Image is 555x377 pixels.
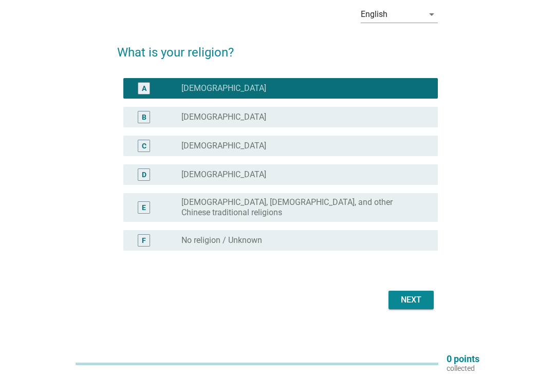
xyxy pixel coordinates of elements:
label: [DEMOGRAPHIC_DATA], [DEMOGRAPHIC_DATA], and other Chinese traditional religions [181,197,421,218]
p: collected [447,364,479,373]
div: English [361,10,387,19]
label: [DEMOGRAPHIC_DATA] [181,141,266,151]
i: arrow_drop_down [425,8,438,21]
label: [DEMOGRAPHIC_DATA] [181,112,266,122]
div: F [142,235,146,246]
div: C [142,141,146,152]
p: 0 points [447,354,479,364]
label: [DEMOGRAPHIC_DATA] [181,83,266,93]
div: A [142,83,146,94]
label: [DEMOGRAPHIC_DATA] [181,169,266,180]
h2: What is your religion? [117,33,438,62]
div: E [142,202,146,213]
button: Next [388,291,434,309]
div: B [142,112,146,123]
div: D [142,169,146,180]
div: Next [397,294,425,306]
label: No religion / Unknown [181,235,262,246]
